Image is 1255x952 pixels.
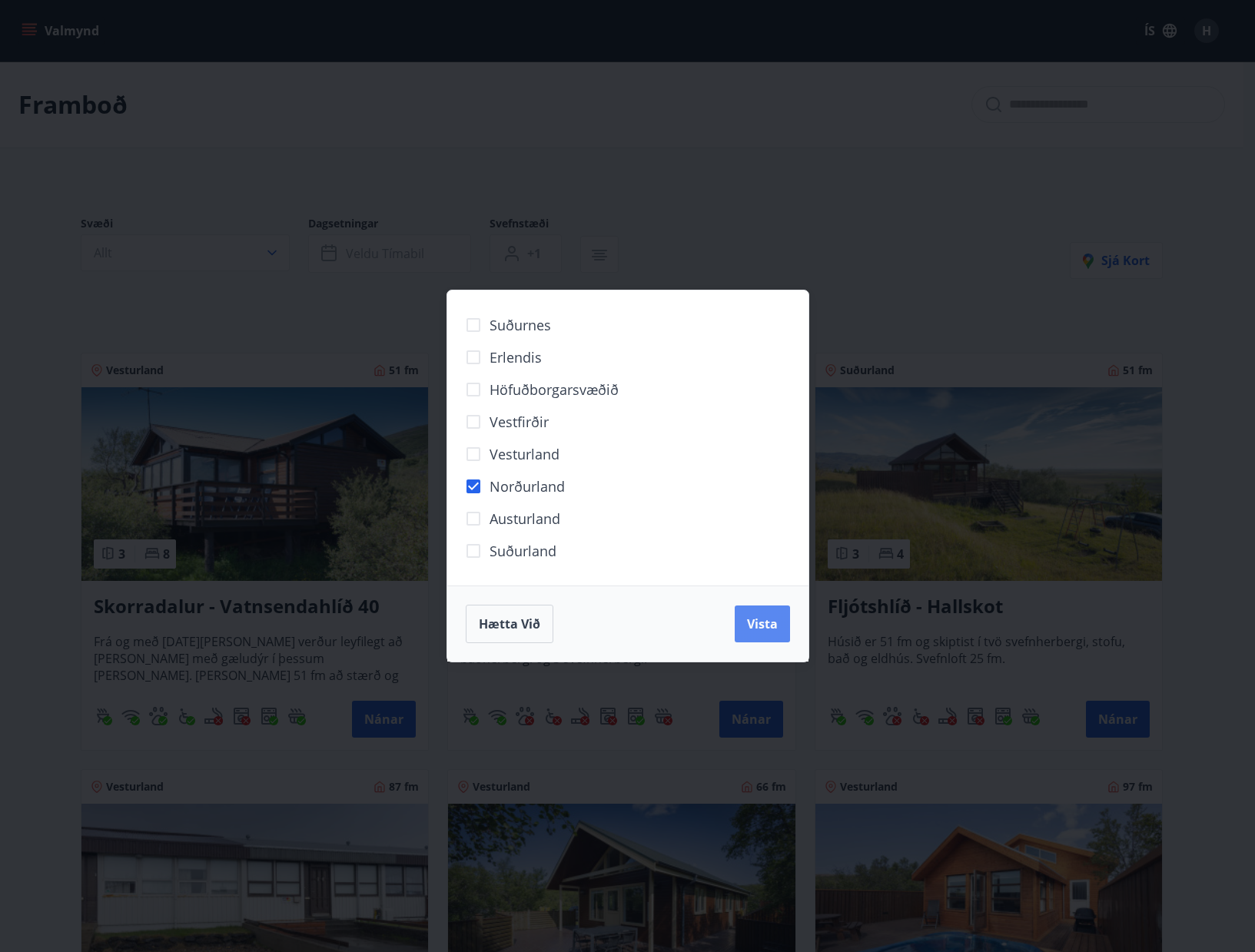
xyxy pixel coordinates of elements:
span: Vista [747,615,778,632]
button: Vista [735,605,790,642]
button: Hætta við [466,605,553,643]
span: Vestfirðir [490,412,549,432]
span: Erlendis [490,347,542,367]
span: Austurland [490,509,560,529]
span: Norðurland [490,476,565,496]
span: Vesturland [490,444,559,464]
span: Hætta við [479,615,540,632]
span: Suðurnes [490,315,551,335]
span: Suðurland [490,541,556,561]
span: Höfuðborgarsvæðið [490,380,619,400]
